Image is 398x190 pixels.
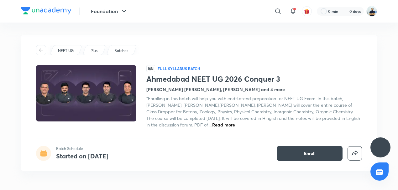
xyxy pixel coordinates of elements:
[304,150,316,157] span: Enroll
[113,48,129,54] a: Batches
[302,6,312,16] button: avatar
[146,86,285,93] h4: [PERSON_NAME] [PERSON_NAME], [PERSON_NAME] and 4 more
[91,48,97,54] p: Plus
[146,95,360,128] span: "Enrolling in this batch will help you with end-to-end preparation for NEET UG Exam. In this batc...
[146,74,362,84] h1: Ahmedabad NEET UG 2026 Conquer 3
[342,8,348,14] img: streak
[57,48,75,54] a: NEET UG
[58,48,74,54] p: NEET UG
[21,7,71,14] img: Company Logo
[158,66,200,71] p: Full Syllabus Batch
[87,5,132,18] button: Foundation
[366,6,377,17] img: URVIK PATEL
[114,48,128,54] p: Batches
[90,48,99,54] a: Plus
[56,146,108,151] p: Batch Schedule
[304,8,310,14] img: avatar
[146,65,155,72] span: हिN
[35,64,137,122] img: Thumbnail
[277,146,343,161] button: Enroll
[377,144,384,151] img: ttu
[56,152,108,160] h4: Started on [DATE]
[21,7,71,16] a: Company Logo
[212,122,235,128] span: Read more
